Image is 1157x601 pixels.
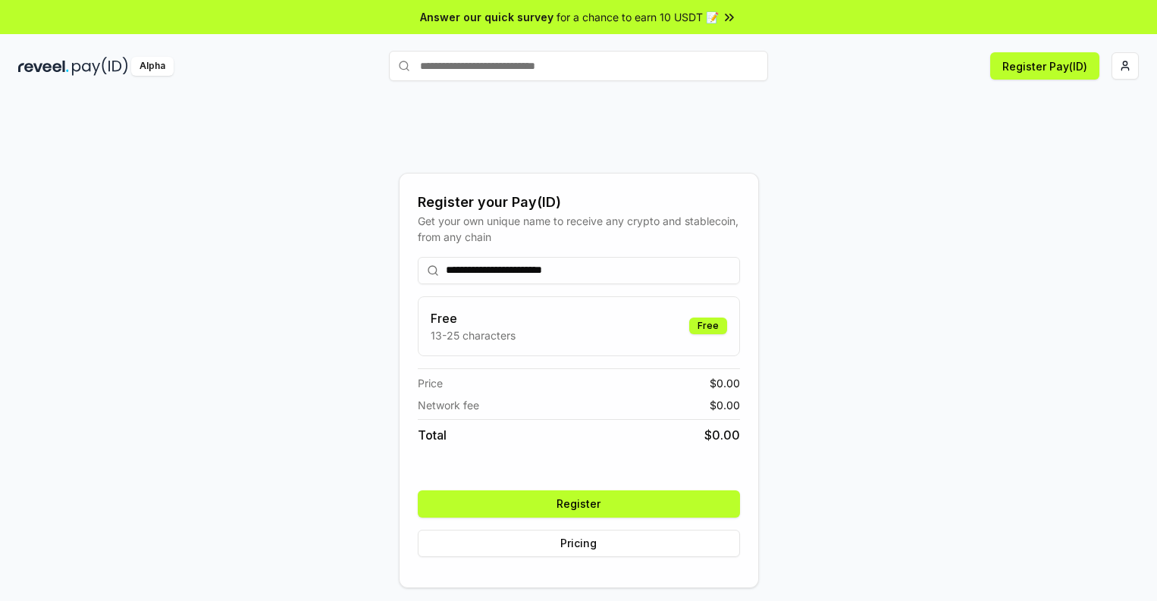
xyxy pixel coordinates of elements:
[431,327,516,343] p: 13-25 characters
[418,192,740,213] div: Register your Pay(ID)
[557,9,719,25] span: for a chance to earn 10 USDT 📝
[418,375,443,391] span: Price
[418,426,447,444] span: Total
[689,318,727,334] div: Free
[418,530,740,557] button: Pricing
[990,52,1099,80] button: Register Pay(ID)
[704,426,740,444] span: $ 0.00
[431,309,516,327] h3: Free
[418,397,479,413] span: Network fee
[710,375,740,391] span: $ 0.00
[418,213,740,245] div: Get your own unique name to receive any crypto and stablecoin, from any chain
[131,57,174,76] div: Alpha
[72,57,128,76] img: pay_id
[710,397,740,413] span: $ 0.00
[418,490,740,518] button: Register
[420,9,553,25] span: Answer our quick survey
[18,57,69,76] img: reveel_dark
